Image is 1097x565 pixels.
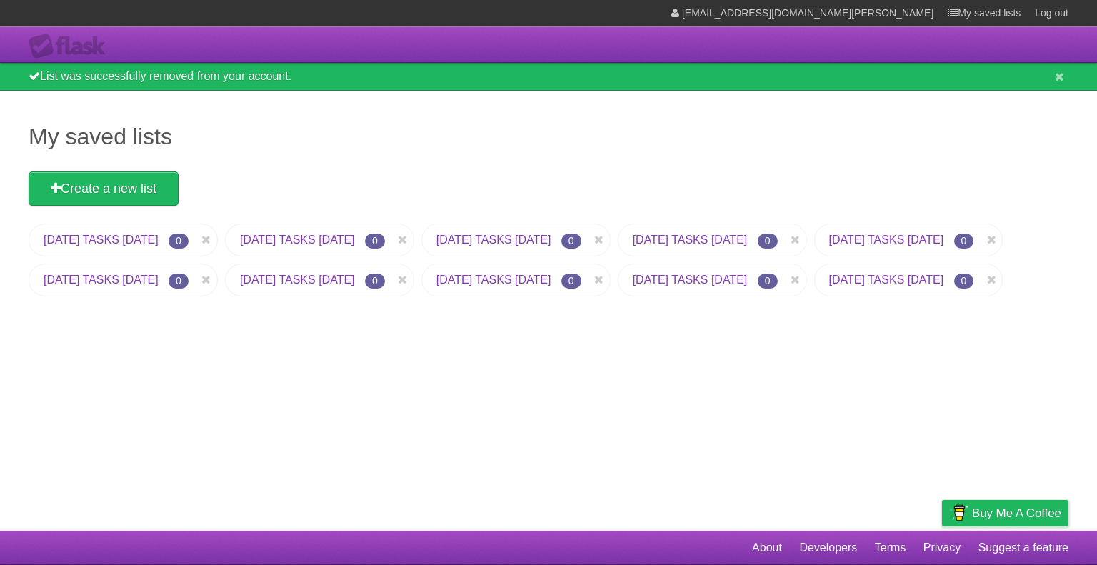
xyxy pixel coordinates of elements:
a: Developers [799,534,857,561]
a: [DATE] TASKS [DATE] [44,234,159,246]
a: About [752,534,782,561]
a: [DATE] TASKS [DATE] [436,234,551,246]
span: 0 [561,234,581,249]
a: [DATE] TASKS [DATE] [44,274,159,286]
span: 0 [758,274,778,289]
a: [DATE] TASKS [DATE] [829,274,944,286]
span: 0 [365,234,385,249]
a: [DATE] TASKS [DATE] [633,234,748,246]
span: Buy me a coffee [972,501,1061,526]
a: [DATE] TASKS [DATE] [240,234,355,246]
a: Suggest a feature [978,534,1068,561]
img: Buy me a coffee [949,501,968,525]
span: 0 [758,234,778,249]
span: 0 [954,274,974,289]
span: 0 [169,234,189,249]
a: Terms [875,534,906,561]
a: Buy me a coffee [942,500,1068,526]
a: Create a new list [29,171,179,206]
a: [DATE] TASKS [DATE] [829,234,944,246]
span: 0 [561,274,581,289]
div: Flask [29,34,114,59]
span: 0 [365,274,385,289]
a: Privacy [923,534,961,561]
span: 0 [954,234,974,249]
a: [DATE] TASKS [DATE] [240,274,355,286]
a: [DATE] TASKS [DATE] [436,274,551,286]
span: 0 [169,274,189,289]
h1: My saved lists [29,119,1068,154]
a: [DATE] TASKS [DATE] [633,274,748,286]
